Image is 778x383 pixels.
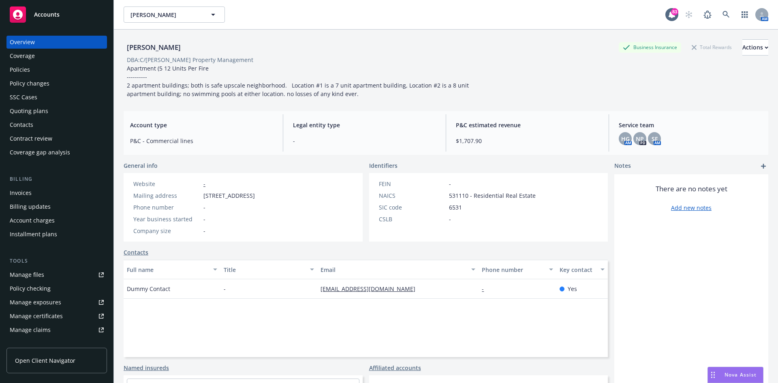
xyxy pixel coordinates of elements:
[10,63,30,76] div: Policies
[621,135,630,143] span: HG
[556,260,608,279] button: Key contact
[321,265,466,274] div: Email
[482,285,490,293] a: -
[6,323,107,336] a: Manage claims
[10,91,37,104] div: SSC Cases
[6,310,107,323] a: Manage certificates
[6,268,107,281] a: Manage files
[725,371,757,378] span: Nova Assist
[6,296,107,309] a: Manage exposures
[10,214,55,227] div: Account charges
[619,42,681,52] div: Business Insurance
[369,364,421,372] a: Affiliated accounts
[718,6,734,23] a: Search
[10,282,51,295] div: Policy checking
[449,203,462,212] span: 6531
[203,191,255,200] span: [STREET_ADDRESS]
[321,285,422,293] a: [EMAIL_ADDRESS][DOMAIN_NAME]
[10,200,51,213] div: Billing updates
[6,228,107,241] a: Installment plans
[688,42,736,52] div: Total Rewards
[10,36,35,49] div: Overview
[10,296,61,309] div: Manage exposures
[124,260,220,279] button: Full name
[15,356,75,365] span: Open Client Navigator
[10,77,49,90] div: Policy changes
[379,203,446,212] div: SIC code
[6,132,107,145] a: Contract review
[203,180,205,188] a: -
[6,200,107,213] a: Billing updates
[6,91,107,104] a: SSC Cases
[449,180,451,188] span: -
[614,161,631,171] span: Notes
[224,265,305,274] div: Title
[6,337,107,350] a: Manage BORs
[130,121,273,129] span: Account type
[681,6,697,23] a: Start snowing
[652,135,658,143] span: SF
[10,337,48,350] div: Manage BORs
[124,6,225,23] button: [PERSON_NAME]
[203,215,205,223] span: -
[6,49,107,62] a: Coverage
[10,310,63,323] div: Manage certificates
[133,180,200,188] div: Website
[379,191,446,200] div: NAICS
[130,137,273,145] span: P&C - Commercial lines
[220,260,317,279] button: Title
[6,63,107,76] a: Policies
[6,282,107,295] a: Policy checking
[6,36,107,49] a: Overview
[671,8,678,15] div: 83
[6,105,107,118] a: Quoting plans
[449,191,536,200] span: 531110 - Residential Real Estate
[124,42,184,53] div: [PERSON_NAME]
[6,77,107,90] a: Policy changes
[133,203,200,212] div: Phone number
[737,6,753,23] a: Switch app
[379,180,446,188] div: FEIN
[293,137,436,145] span: -
[568,285,577,293] span: Yes
[203,203,205,212] span: -
[479,260,556,279] button: Phone number
[6,257,107,265] div: Tools
[6,186,107,199] a: Invoices
[10,105,48,118] div: Quoting plans
[124,161,158,170] span: General info
[449,215,451,223] span: -
[482,265,544,274] div: Phone number
[10,228,57,241] div: Installment plans
[127,285,170,293] span: Dummy Contact
[6,3,107,26] a: Accounts
[203,227,205,235] span: -
[636,135,644,143] span: NP
[293,121,436,129] span: Legal entity type
[6,175,107,183] div: Billing
[742,39,768,56] button: Actions
[379,215,446,223] div: CSLB
[10,118,33,131] div: Contacts
[127,265,208,274] div: Full name
[224,285,226,293] span: -
[671,203,712,212] a: Add new notes
[130,11,201,19] span: [PERSON_NAME]
[10,49,35,62] div: Coverage
[10,323,51,336] div: Manage claims
[127,56,253,64] div: DBA: C/[PERSON_NAME] Property Management
[619,121,762,129] span: Service team
[699,6,716,23] a: Report a Bug
[133,227,200,235] div: Company size
[369,161,398,170] span: Identifiers
[742,40,768,55] div: Actions
[456,137,599,145] span: $1,707.90
[10,268,44,281] div: Manage files
[456,121,599,129] span: P&C estimated revenue
[10,146,70,159] div: Coverage gap analysis
[317,260,479,279] button: Email
[707,367,763,383] button: Nova Assist
[133,215,200,223] div: Year business started
[708,367,718,383] div: Drag to move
